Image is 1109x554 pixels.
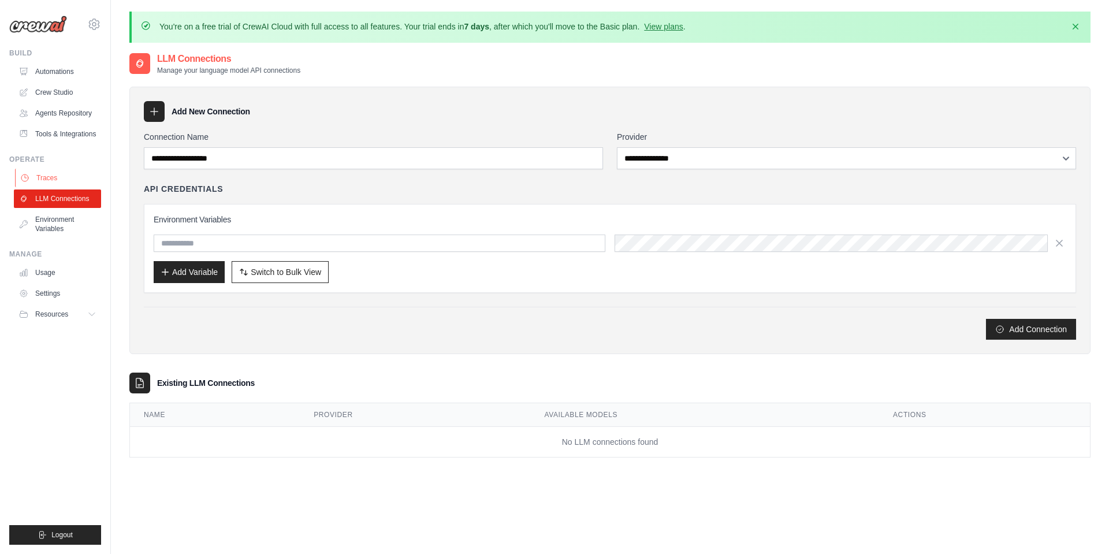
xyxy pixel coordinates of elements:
[14,210,101,238] a: Environment Variables
[9,16,67,33] img: Logo
[14,263,101,282] a: Usage
[51,530,73,540] span: Logout
[464,22,489,31] strong: 7 days
[879,403,1090,427] th: Actions
[9,250,101,259] div: Manage
[144,183,223,195] h4: API Credentials
[986,319,1076,340] button: Add Connection
[159,21,686,32] p: You're on a free trial of CrewAI Cloud with full access to all features. Your trial ends in , aft...
[130,403,300,427] th: Name
[172,106,250,117] h3: Add New Connection
[157,66,300,75] p: Manage your language model API connections
[130,427,1090,458] td: No LLM connections found
[9,49,101,58] div: Build
[300,403,530,427] th: Provider
[9,155,101,164] div: Operate
[14,305,101,324] button: Resources
[617,131,1076,143] label: Provider
[35,310,68,319] span: Resources
[14,189,101,208] a: LLM Connections
[154,261,225,283] button: Add Variable
[9,525,101,545] button: Logout
[251,266,321,278] span: Switch to Bulk View
[14,104,101,122] a: Agents Repository
[157,377,255,389] h3: Existing LLM Connections
[157,52,300,66] h2: LLM Connections
[14,62,101,81] a: Automations
[14,125,101,143] a: Tools & Integrations
[144,131,603,143] label: Connection Name
[530,403,879,427] th: Available Models
[232,261,329,283] button: Switch to Bulk View
[644,22,683,31] a: View plans
[15,169,102,187] a: Traces
[14,284,101,303] a: Settings
[154,214,1066,225] h3: Environment Variables
[14,83,101,102] a: Crew Studio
